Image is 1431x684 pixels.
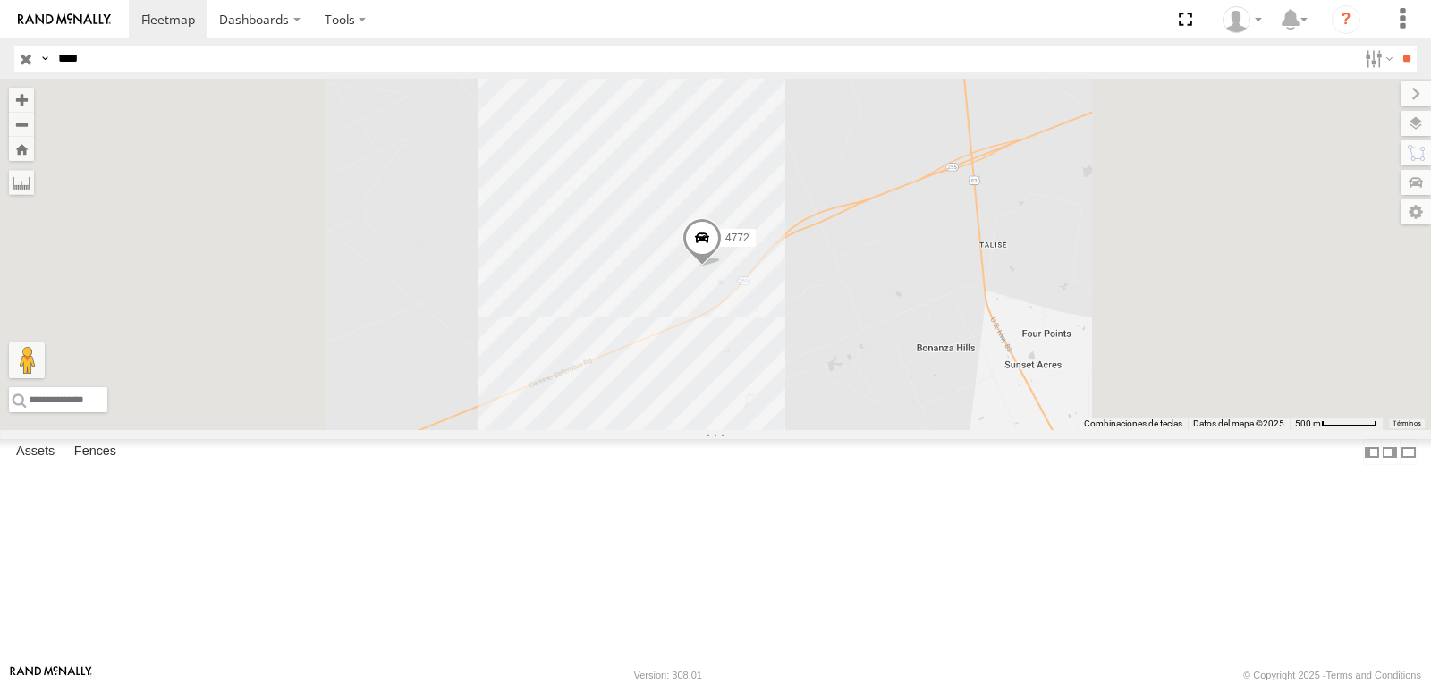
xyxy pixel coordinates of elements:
[1381,439,1399,465] label: Dock Summary Table to the Right
[1216,6,1268,33] div: Miguel Cantu
[1295,418,1321,428] span: 500 m
[1401,199,1431,224] label: Map Settings
[7,440,64,465] label: Assets
[18,13,111,26] img: rand-logo.svg
[9,137,34,161] button: Zoom Home
[1363,439,1381,465] label: Dock Summary Table to the Left
[1393,420,1421,427] a: Términos (se abre en una nueva pestaña)
[1290,418,1383,430] button: Escala del mapa: 500 m por 59 píxeles
[1084,418,1182,430] button: Combinaciones de teclas
[65,440,125,465] label: Fences
[1326,670,1421,680] a: Terms and Conditions
[634,670,702,680] div: Version: 308.01
[1400,439,1418,465] label: Hide Summary Table
[38,46,52,72] label: Search Query
[1193,418,1284,428] span: Datos del mapa ©2025
[1243,670,1421,680] div: © Copyright 2025 -
[1358,46,1396,72] label: Search Filter Options
[9,170,34,195] label: Measure
[1332,5,1360,34] i: ?
[725,232,749,244] span: 4772
[9,342,45,378] button: Arrastra al hombrecito al mapa para abrir Street View
[9,88,34,112] button: Zoom in
[9,112,34,137] button: Zoom out
[10,666,92,684] a: Visit our Website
